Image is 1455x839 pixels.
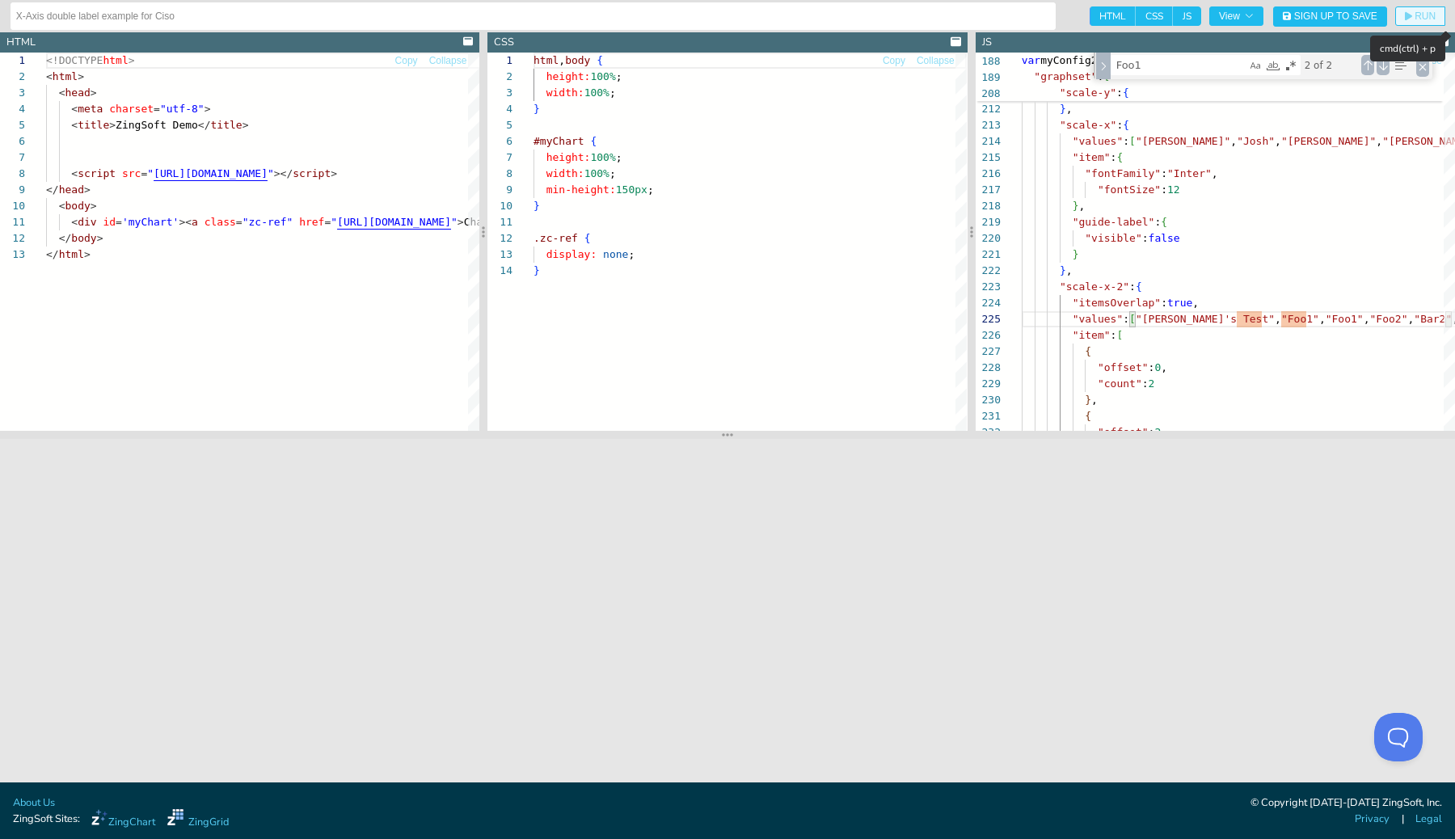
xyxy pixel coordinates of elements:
[1265,57,1281,74] div: Match Whole Word (⌥⌘W)
[1369,313,1407,325] span: "Foo2"
[1161,167,1167,179] span: :
[1161,183,1167,196] span: :
[59,86,65,99] span: <
[487,133,512,150] div: 6
[1060,119,1116,131] span: "scale-x"
[71,119,78,131] span: <
[976,424,1001,441] div: 232
[46,54,103,66] span: <!DOCTYPE
[546,70,591,82] span: height:
[1275,135,1281,147] span: ,
[91,200,97,212] span: >
[1325,313,1331,325] span: "
[205,103,211,115] span: >
[584,167,609,179] span: 100%
[1123,119,1129,131] span: {
[65,86,90,99] span: head
[1167,183,1180,196] span: 12
[1116,119,1123,131] span: :
[331,167,337,179] span: >
[1072,329,1110,341] span: "item"
[1250,795,1442,812] div: © Copyright [DATE]-[DATE] ZingSoft, Inc.
[78,167,116,179] span: script
[1161,216,1167,228] span: {
[78,103,103,115] span: meta
[487,198,512,214] div: 10
[487,214,512,230] div: 11
[1098,183,1161,196] span: "fontSize"
[559,54,566,66] span: ,
[976,230,1001,247] div: 220
[584,86,609,99] span: 100%
[71,232,96,244] span: body
[331,216,337,228] span: "
[976,376,1001,392] div: 229
[1219,11,1254,21] span: View
[976,101,1001,117] div: 212
[1085,394,1091,406] span: }
[494,35,514,50] div: CSS
[976,327,1001,344] div: 226
[1078,200,1085,212] span: ,
[160,103,205,115] span: "utf-8"
[546,151,591,163] span: height:
[1377,55,1390,75] div: Next Match (Enter)
[1098,377,1142,390] span: "count"
[1129,313,1136,325] span: [
[1303,55,1359,75] div: 2 of 2
[16,3,1050,29] input: Untitled Demo
[1402,812,1404,827] span: |
[59,248,84,260] span: html
[976,360,1001,376] div: 228
[429,56,467,65] span: Collapse
[546,86,584,99] span: width:
[616,183,647,196] span: 150px
[242,216,293,228] span: "zc-ref"
[46,248,59,260] span: </
[1281,313,1288,325] span: "
[1173,6,1201,26] span: JS
[395,56,418,65] span: Copy
[141,167,147,179] span: =
[976,408,1001,424] div: 231
[565,54,590,66] span: body
[976,117,1001,133] div: 213
[1230,135,1237,147] span: ,
[1060,86,1116,99] span: "scale-y"
[179,216,192,228] span: ><
[242,119,249,131] span: >
[1167,167,1212,179] span: "Inter"
[458,216,464,228] span: >
[1161,426,1167,438] span: ,
[1110,329,1116,341] span: :
[976,247,1001,263] div: 221
[487,182,512,198] div: 9
[1123,313,1129,325] span: :
[78,216,96,228] span: div
[976,263,1001,279] div: 222
[1136,313,1275,325] span: "[PERSON_NAME]'s Test"
[533,103,540,115] span: }
[976,295,1001,311] div: 224
[53,70,78,82] span: html
[1415,11,1436,21] span: RUN
[1085,345,1091,357] span: {
[1090,6,1201,26] div: checkbox-group
[1136,6,1173,26] span: CSS
[1129,135,1136,147] span: [
[1060,264,1066,276] span: }
[1123,86,1129,99] span: {
[91,86,97,99] span: >
[65,200,90,212] span: body
[451,216,458,228] span: "
[103,54,128,66] span: html
[1355,812,1390,827] a: Privacy
[916,53,955,69] button: Collapse
[976,311,1001,327] div: 225
[982,35,992,50] div: JS
[1123,135,1129,147] span: :
[546,167,584,179] span: width:
[1090,6,1136,26] span: HTML
[1085,167,1161,179] span: "fontFamily"
[917,56,955,65] span: Collapse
